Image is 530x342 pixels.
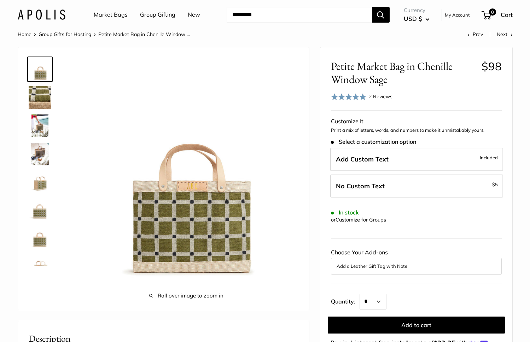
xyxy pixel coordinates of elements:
[75,291,298,301] span: Roll over image to zoom in
[331,60,476,86] span: Petite Market Bag in Chenille Window Sage
[331,116,502,127] div: Customize It
[404,13,430,24] button: USD $
[18,31,31,37] a: Home
[404,5,430,15] span: Currency
[227,7,372,23] input: Search...
[29,228,51,250] img: Petite Market Bag in Chenille Window Sage
[328,317,505,334] button: Add to cart
[39,31,91,37] a: Group Gifts for Hosting
[94,10,128,20] a: Market Bags
[29,199,51,222] img: Petite Market Bag in Chenille Window Sage
[330,175,503,198] label: Leave Blank
[331,209,359,216] span: In stock
[331,292,360,309] label: Quantity:
[29,143,51,165] img: Petite Market Bag in Chenille Window Sage
[336,182,385,190] span: No Custom Text
[445,11,470,19] a: My Account
[331,247,502,274] div: Choose Your Add-ons
[27,113,53,138] a: Petite Market Bag in Chenille Window Sage
[27,57,53,82] a: Petite Market Bag in Chenille Window Sage
[29,256,51,278] img: Petite Market Bag in Chenille Window Sage
[372,7,390,23] button: Search
[18,10,65,20] img: Apolis
[330,148,503,171] label: Add Custom Text
[467,31,483,37] a: Prev
[369,93,392,100] span: 2 Reviews
[480,153,498,162] span: Included
[98,31,190,37] span: Petite Market Bag in Chenille Window ...
[336,155,389,163] span: Add Custom Text
[404,15,422,22] span: USD $
[482,9,513,20] a: 0 Cart
[27,141,53,167] a: Petite Market Bag in Chenille Window Sage
[497,31,513,37] a: Next
[18,30,190,39] nav: Breadcrumb
[27,254,53,280] a: Petite Market Bag in Chenille Window Sage
[331,138,416,145] span: Select a customization option
[140,10,175,20] a: Group Gifting
[490,180,498,189] span: -
[29,114,51,137] img: Petite Market Bag in Chenille Window Sage
[337,262,496,270] button: Add a Leather Gift Tag with Note
[331,215,386,225] div: or
[27,170,53,195] a: Petite Market Bag in Chenille Window Sage
[27,198,53,223] a: Petite Market Bag in Chenille Window Sage
[29,58,51,81] img: Petite Market Bag in Chenille Window Sage
[27,85,53,110] a: Petite Market Bag in Chenille Window Sage
[75,58,298,282] img: Petite Market Bag in Chenille Window Sage
[336,217,386,223] a: Customize for Groups
[188,10,200,20] a: New
[492,182,498,187] span: $5
[331,127,502,134] p: Print a mix of letters, words, and numbers to make it unmistakably yours.
[489,8,496,16] span: 0
[29,86,51,109] img: Petite Market Bag in Chenille Window Sage
[27,226,53,252] a: Petite Market Bag in Chenille Window Sage
[482,59,502,73] span: $98
[501,11,513,18] span: Cart
[29,171,51,194] img: Petite Market Bag in Chenille Window Sage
